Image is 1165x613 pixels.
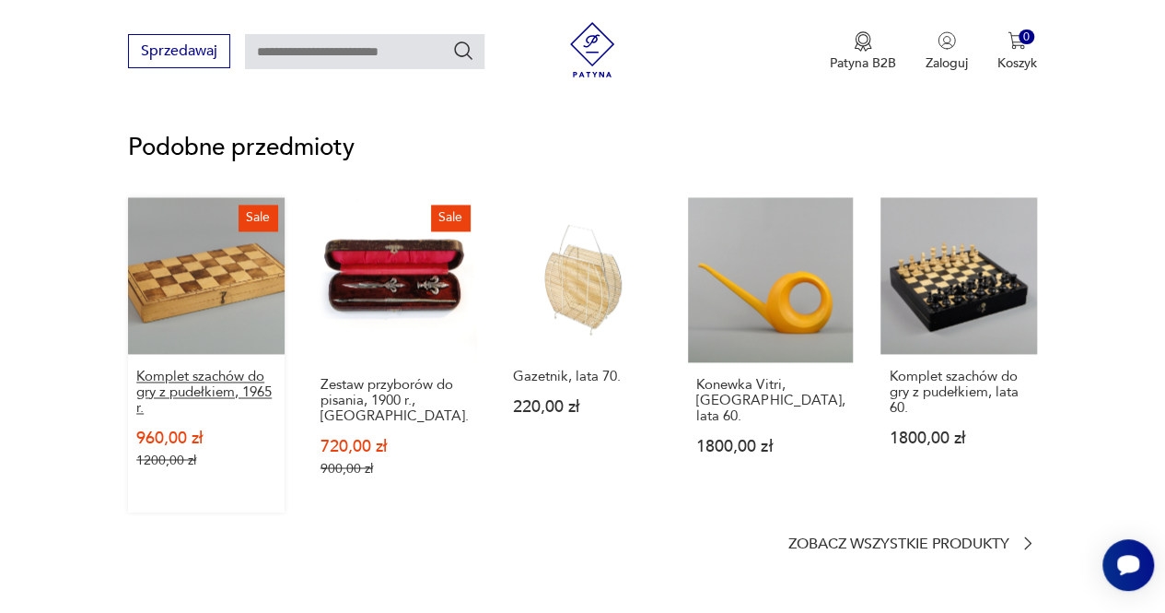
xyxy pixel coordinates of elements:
img: Patyna - sklep z meblami i dekoracjami vintage [565,22,620,77]
a: SaleKomplet szachów do gry z pudełkiem, 1965 r.Komplet szachów do gry z pudełkiem, 1965 r.960,00 ... [128,197,285,512]
p: Patyna B2B [830,54,896,72]
a: Ikona medaluPatyna B2B [830,31,896,72]
p: Gazetnik, lata 70. [513,369,653,384]
img: Ikona medalu [854,31,872,52]
div: 0 [1019,29,1034,45]
p: Koszyk [997,54,1037,72]
img: Ikonka użytkownika [938,31,956,50]
p: Konewka Vitri, [GEOGRAPHIC_DATA], lata 60. [696,377,845,424]
button: Zaloguj [926,31,968,72]
p: Komplet szachów do gry z pudełkiem, lata 60. [889,369,1029,416]
a: Zobacz wszystkie produkty [788,534,1037,552]
button: Patyna B2B [830,31,896,72]
button: Szukaj [452,40,474,62]
p: 1200,00 zł [136,452,276,467]
p: Zobacz wszystkie produkty [788,537,1009,549]
a: Komplet szachów do gry z pudełkiem, lata 60.Komplet szachów do gry z pudełkiem, lata 60.1800,00 zł [880,197,1037,512]
p: 960,00 zł [136,430,276,446]
a: Konewka Vitri, Niemcy, lata 60.Konewka Vitri, [GEOGRAPHIC_DATA], lata 60.1800,00 zł [688,197,853,512]
p: Zaloguj [926,54,968,72]
p: 720,00 zł [320,439,469,454]
p: Zestaw przyborów do pisania, 1900 r., [GEOGRAPHIC_DATA]. [320,377,469,424]
p: Komplet szachów do gry z pudełkiem, 1965 r. [136,369,276,416]
img: Ikona koszyka [1008,31,1026,50]
button: 0Koszyk [997,31,1037,72]
iframe: Smartsupp widget button [1102,539,1154,591]
p: 900,00 zł [320,460,469,476]
p: 1800,00 zł [696,439,845,454]
p: Podobne przedmioty [128,136,1037,159]
p: 1800,00 zł [889,430,1029,446]
button: Sprzedawaj [128,34,230,68]
a: SaleZestaw przyborów do pisania, 1900 r., Wiedeń.Zestaw przyborów do pisania, 1900 r., [GEOGRAPHI... [312,197,477,512]
a: Gazetnik, lata 70.Gazetnik, lata 70.220,00 zł [505,197,661,512]
p: 220,00 zł [513,399,653,415]
a: Sprzedawaj [128,46,230,59]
